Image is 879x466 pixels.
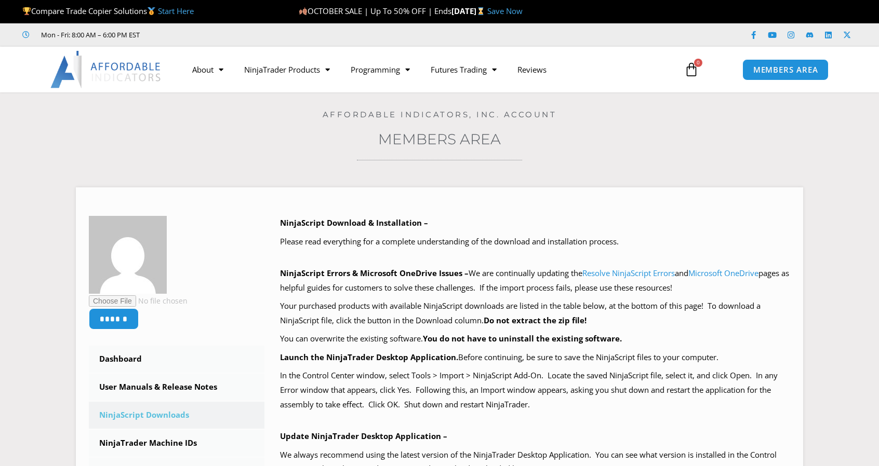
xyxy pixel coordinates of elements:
[299,7,307,15] img: 🍂
[280,299,791,328] p: Your purchased products with available NinjaScript downloads are listed in the table below, at th...
[378,130,501,148] a: Members Area
[38,29,140,41] span: Mon - Fri: 8:00 AM – 6:00 PM EST
[694,59,702,67] span: 0
[22,6,194,16] span: Compare Trade Copier Solutions
[280,350,791,365] p: Before continuing, be sure to save the NinjaScript files to your computer.
[89,374,264,401] a: User Manuals & Release Notes
[280,268,469,278] b: NinjaScript Errors & Microsoft OneDrive Issues –
[234,58,340,81] a: NinjaTrader Products
[280,368,791,412] p: In the Control Center window, select Tools > Import > NinjaScript Add-On. Locate the saved NinjaS...
[89,430,264,457] a: NinjaTrader Machine IDs
[507,58,557,81] a: Reviews
[340,58,420,81] a: Programming
[148,7,155,15] img: 🥇
[50,51,162,88] img: LogoAI | Affordable Indicators – NinjaTrader
[323,109,557,119] a: Affordable Indicators, Inc. Account
[299,6,451,16] span: OCTOBER SALE | Up To 50% OFF | Ends
[420,58,507,81] a: Futures Trading
[280,217,428,228] b: NinjaScript Download & Installation –
[477,7,485,15] img: ⌛
[23,7,31,15] img: 🏆
[89,402,264,429] a: NinjaScript Downloads
[182,58,234,81] a: About
[158,6,194,16] a: Start Here
[484,315,587,325] b: Do not extract the zip file!
[280,352,458,362] b: Launch the NinjaTrader Desktop Application.
[753,66,818,74] span: MEMBERS AREA
[89,346,264,373] a: Dashboard
[451,6,487,16] strong: [DATE]
[423,333,622,344] b: You do not have to uninstall the existing software.
[89,216,167,294] img: 5b5e4e1df32ddd44200a227e66225bb64536631775e13b80cdd1fed8f5878813
[487,6,523,16] a: Save Now
[582,268,675,278] a: Resolve NinjaScript Errors
[742,59,829,80] a: MEMBERS AREA
[280,235,791,249] p: Please read everything for a complete understanding of the download and installation process.
[280,332,791,346] p: You can overwrite the existing software.
[182,58,672,81] nav: Menu
[669,54,714,85] a: 0
[280,266,791,295] p: We are continually updating the and pages as helpful guides for customers to solve these challeng...
[688,268,758,278] a: Microsoft OneDrive
[280,431,447,441] b: Update NinjaTrader Desktop Application –
[154,30,310,40] iframe: Customer reviews powered by Trustpilot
